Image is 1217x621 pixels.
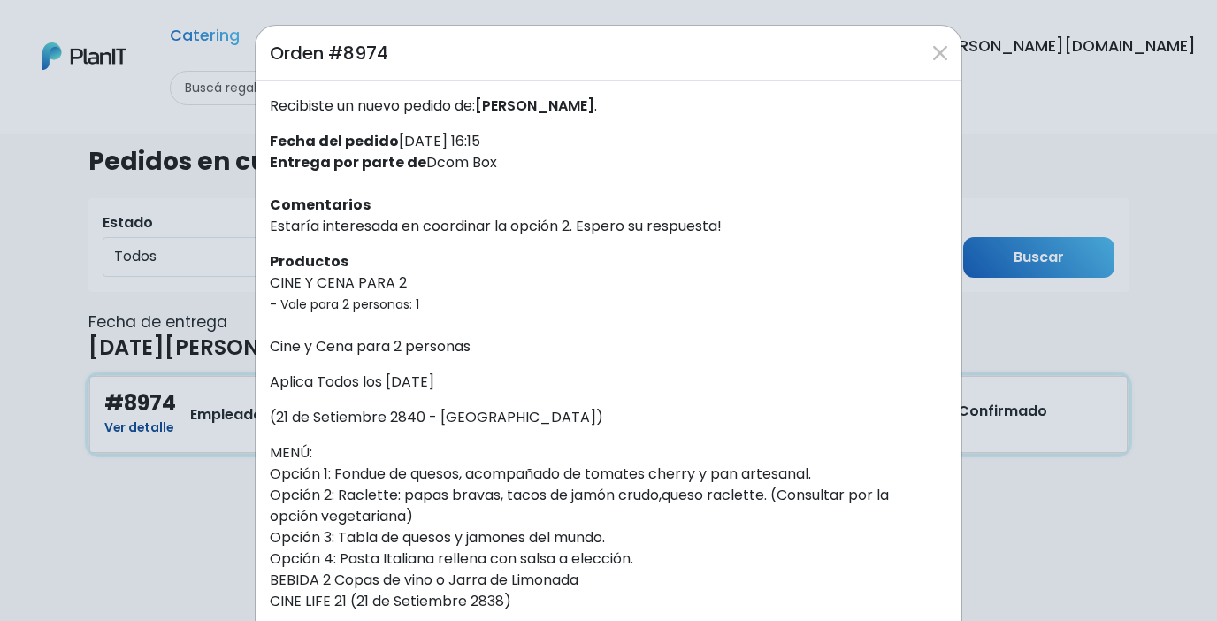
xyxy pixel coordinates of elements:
p: Estaría interesada en coordinar la opción 2. Espero su respuesta! [270,216,947,237]
label: Dcom Box [270,152,497,173]
h5: Orden #8974 [270,40,388,66]
strong: Entrega por parte de [270,152,426,172]
p: (21 de Setiembre 2840 - [GEOGRAPHIC_DATA]) [270,407,947,428]
p: Aplica Todos los [DATE] [270,372,947,393]
small: - Vale para 2 personas: 1 [270,295,419,313]
button: Close [926,39,954,67]
strong: Comentarios [270,195,371,215]
p: Recibiste un nuevo pedido de: . [270,96,947,117]
div: ¿Necesitás ayuda? [91,17,255,51]
span: [PERSON_NAME] [475,96,594,116]
strong: Fecha del pedido [270,131,399,151]
strong: Productos [270,251,348,272]
p: MENÚ: Opción 1: Fondue de quesos, acompañado de tomates cherry y pan artesanal. Opción 2: Raclett... [270,442,947,612]
p: Cine y Cena para 2 personas [270,336,947,357]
